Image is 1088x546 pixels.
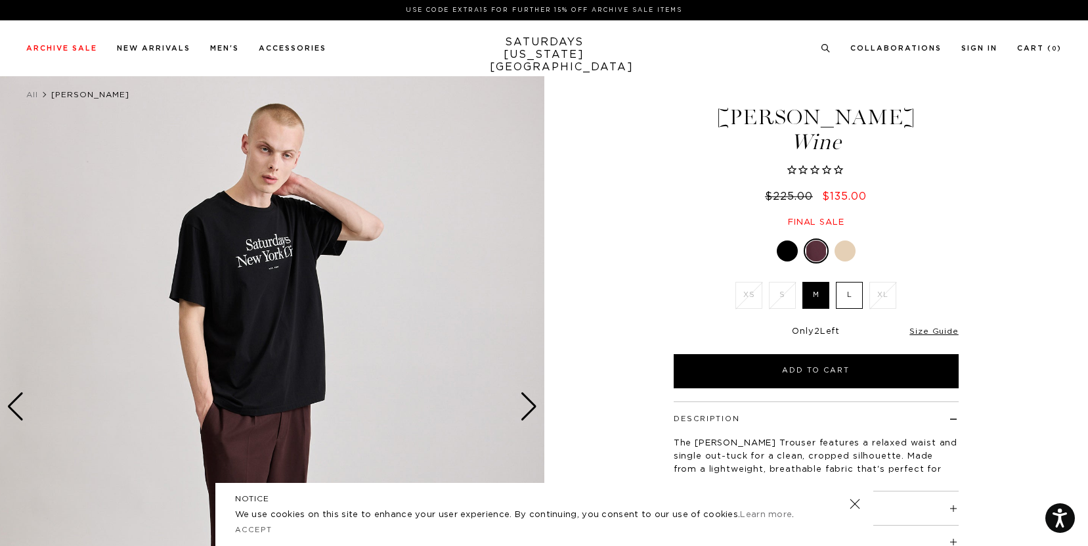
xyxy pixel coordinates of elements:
button: Add to Cart [674,354,959,388]
label: L [836,282,863,309]
div: Next slide [520,392,538,421]
h1: [PERSON_NAME] [672,106,961,153]
a: Archive Sale [26,45,97,52]
span: Wine [672,131,961,153]
p: Use Code EXTRA15 for Further 15% Off Archive Sale Items [32,5,1056,15]
p: We use cookies on this site to enhance your user experience. By continuing, you consent to our us... [235,509,807,522]
a: Cart (0) [1017,45,1062,52]
button: Description [674,415,740,422]
a: Collaborations [850,45,942,52]
a: Accessories [259,45,326,52]
a: Size Guide [909,327,958,335]
a: Men's [210,45,239,52]
div: Final sale [672,217,961,228]
span: Rated 0.0 out of 5 stars 0 reviews [672,164,961,178]
span: 2 [814,327,820,336]
a: SATURDAYS[US_STATE][GEOGRAPHIC_DATA] [490,36,598,74]
label: M [802,282,829,309]
div: Only Left [674,327,959,338]
p: The [PERSON_NAME] Trouser features a relaxed waist and single out-tuck for a clean, cropped silho... [674,437,959,489]
a: New Arrivals [117,45,190,52]
div: Previous slide [7,392,24,421]
span: $135.00 [822,191,867,202]
span: [PERSON_NAME] [51,91,129,99]
small: 0 [1052,46,1057,52]
del: $225.00 [765,191,818,202]
h5: NOTICE [235,493,854,505]
a: Sign In [961,45,997,52]
a: Accept [235,526,273,534]
a: Learn more [740,511,792,519]
a: All [26,91,38,99]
